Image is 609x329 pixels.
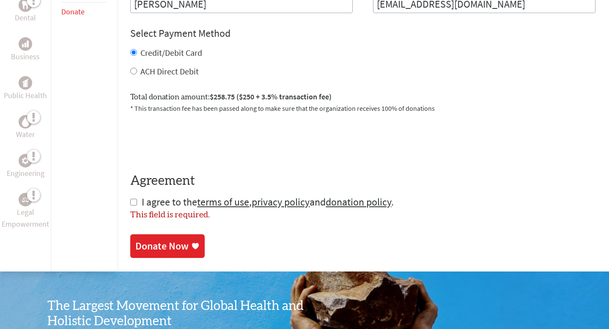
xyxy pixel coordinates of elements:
[130,123,259,156] iframe: reCAPTCHA
[47,299,304,329] h3: The Largest Movement for Global Health and Holistic Development
[19,76,32,90] div: Public Health
[22,157,29,164] img: Engineering
[19,154,32,167] div: Engineering
[61,7,85,16] a: Donate
[130,211,210,219] label: This field is required.
[142,195,394,208] span: I agree to the , and .
[130,173,595,189] h4: Agreement
[4,76,47,101] a: Public HealthPublic Health
[22,41,29,47] img: Business
[15,12,36,24] p: Dental
[19,37,32,51] div: Business
[197,195,249,208] a: terms of use
[210,92,332,101] span: $258.75 ($250 + 3.5% transaction fee)
[22,79,29,87] img: Public Health
[7,167,44,179] p: Engineering
[22,1,29,9] img: Dental
[61,3,107,21] li: Donate
[130,103,595,113] p: * This transaction fee has been passed along to make sure that the organization receives 100% of ...
[16,129,35,140] p: Water
[135,239,189,253] div: Donate Now
[252,195,310,208] a: privacy policy
[19,193,32,206] div: Legal Empowerment
[140,47,202,58] label: Credit/Debit Card
[2,206,49,230] p: Legal Empowerment
[11,51,40,63] p: Business
[130,27,595,40] h4: Select Payment Method
[16,115,35,140] a: WaterWater
[7,154,44,179] a: EngineeringEngineering
[22,197,29,202] img: Legal Empowerment
[11,37,40,63] a: BusinessBusiness
[19,115,32,129] div: Water
[22,117,29,127] img: Water
[130,91,332,103] label: Total donation amount:
[130,234,205,258] a: Donate Now
[4,90,47,101] p: Public Health
[140,66,199,77] label: ACH Direct Debit
[2,193,49,230] a: Legal EmpowermentLegal Empowerment
[326,195,391,208] a: donation policy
